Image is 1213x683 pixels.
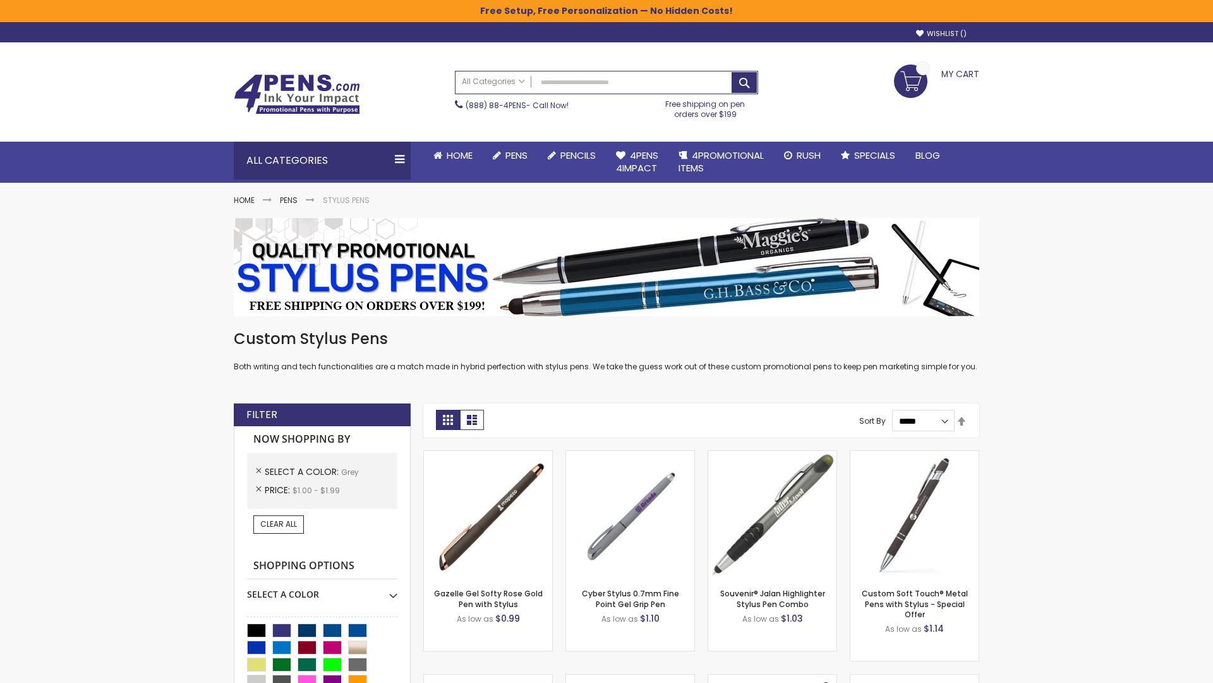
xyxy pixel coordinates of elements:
[505,149,528,162] span: Pens
[850,450,979,461] a: Custom Soft Touch® Metal Pens with Stylus-Grey
[423,142,483,169] a: Home
[774,142,831,169] a: Rush
[234,195,255,206] a: Home
[862,588,968,619] a: Custom Soft Touch® Metal Pens with Stylus - Special Offer
[742,613,779,624] span: As low as
[260,519,297,529] span: Clear All
[601,613,638,624] span: As low as
[462,77,525,87] span: All Categories
[653,94,759,120] div: Free shipping on pen orders over $199
[280,195,298,206] a: Pens
[859,415,886,426] label: Sort By
[616,149,658,175] span: 4Pens 4impact
[234,142,411,180] div: All Categories
[293,485,340,496] span: $1.00 - $1.99
[247,426,397,453] strong: Now Shopping by
[668,142,774,183] a: 4PROMOTIONALITEMS
[640,612,660,625] span: $1.10
[606,142,668,183] a: 4Pens4impact
[466,100,526,111] a: (888) 88-4PENS
[854,149,895,162] span: Specials
[915,149,940,162] span: Blog
[234,329,979,349] h1: Custom Stylus Pens
[424,450,552,461] a: Gazelle Gel Softy Rose Gold Pen with Stylus-Grey
[708,451,836,579] img: Souvenir® Jalan Highlighter Stylus Pen Combo-Grey
[265,465,341,478] span: Select A Color
[708,450,836,461] a: Souvenir® Jalan Highlighter Stylus Pen Combo-Grey
[253,515,304,533] a: Clear All
[885,624,922,634] span: As low as
[831,142,905,169] a: Specials
[434,588,543,609] a: Gazelle Gel Softy Rose Gold Pen with Stylus
[247,553,397,580] strong: Shopping Options
[850,451,979,579] img: Custom Soft Touch® Metal Pens with Stylus-Grey
[905,142,950,169] a: Blog
[483,142,538,169] a: Pens
[679,149,764,175] span: 4PROMOTIONAL ITEMS
[234,218,979,316] img: Stylus Pens
[247,579,397,601] div: Select A Color
[924,622,944,635] span: $1.14
[457,613,493,624] span: As low as
[582,588,679,609] a: Cyber Stylus 0.7mm Fine Point Gel Grip Pen
[466,100,569,111] span: - Call Now!
[246,408,277,422] strong: Filter
[720,588,825,609] a: Souvenir® Jalan Highlighter Stylus Pen Combo
[781,612,803,625] span: $1.03
[916,29,967,39] a: Wishlist
[265,484,293,496] span: Price
[560,149,596,162] span: Pencils
[341,467,359,477] span: Grey
[566,450,694,461] a: Cyber Stylus 0.7mm Fine Point Gel Grip Pen-Grey
[456,71,531,92] a: All Categories
[566,451,694,579] img: Cyber Stylus 0.7mm Fine Point Gel Grip Pen-Grey
[538,142,606,169] a: Pencils
[234,329,979,372] div: Both writing and tech functionalities are a match made in hybrid perfection with stylus pens. We ...
[323,195,370,206] strong: Stylus Pens
[234,74,360,114] img: 4Pens Custom Pens and Promotional Products
[436,410,460,430] strong: Grid
[797,149,821,162] span: Rush
[447,149,473,162] span: Home
[495,612,520,625] span: $0.99
[424,451,552,579] img: Gazelle Gel Softy Rose Gold Pen with Stylus-Grey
